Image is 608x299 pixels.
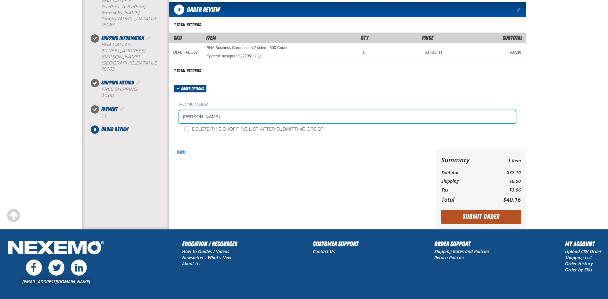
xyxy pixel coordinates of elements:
[174,68,201,74] div: 1 total records
[490,177,521,186] td: $0.00
[101,80,134,86] span: Shipping Method
[101,16,149,21] span: [GEOGRAPHIC_DATA]
[422,34,433,41] span: Price
[101,126,128,132] span: Order Review
[490,168,521,177] td: $37.10
[174,149,185,155] a: Back
[503,196,521,203] span: $40.16
[517,7,521,12] a: Edit items
[101,48,145,54] span: [STREET_ADDRESS]
[101,113,169,119] div: CC
[151,60,157,66] span: US
[437,50,445,56] button: View All Prices for BHA Business Cards Linen 2 sided - 500 Count
[6,239,106,258] img: Nexemo Logo
[565,254,592,261] a: Shopping List
[441,194,490,205] th: Total
[206,34,216,41] span: Item
[434,248,489,254] a: Shipping Rates and Policies
[146,35,152,41] a: Edit Shipping Information
[182,261,200,267] a: About Us
[434,254,464,261] a: Return Policies
[184,126,189,132] input: Delete this shopping list after submitting order
[101,42,130,47] span: BHA Dallas
[187,6,220,13] span: Order Review
[101,60,149,66] span: [GEOGRAPHIC_DATA]
[95,125,169,133] li: Order Review. Step 5 of 5. Not Completed
[101,35,144,41] span: Shipping Information
[101,54,139,60] span: [PERSON_NAME]
[101,22,114,28] bdo: 75063
[565,267,592,273] a: Order by SKU
[174,85,207,92] button: Order options
[151,16,157,21] span: US
[181,85,206,92] span: Order options
[182,254,231,261] a: Newsletter - What's New
[101,93,113,98] strong: $0.00
[174,22,201,28] div: 1 total records
[6,209,21,223] div: Scroll to the top
[101,66,114,72] bdo: 75063
[434,239,489,249] h2: Order Support
[565,239,602,249] h2: My Account
[179,102,516,108] label: PO Number
[184,126,323,132] label: Delete this shopping list after submitting order
[101,10,139,15] span: [PERSON_NAME]
[135,80,142,86] a: Edit Shipping Method
[182,248,229,254] a: How to Guides / Videos
[101,106,118,112] span: Payment
[207,46,287,50] a: BHA Business Cards Linen 2 sided - 500 Count
[95,79,169,105] li: Shipping Method. Step 3 of 5. Completed
[441,210,521,224] button: Submit Order
[119,106,125,112] a: Edit Payment
[174,4,184,15] span: 5
[95,105,169,125] li: Payment. Step 4 of 5. Completed
[207,54,261,59] div: {"printui_designs":{"22705":"1"}}
[441,186,490,194] th: Tax
[565,248,602,254] a: Upload CSV Order
[169,43,202,62] td: DD-BHABC02
[374,50,437,55] div: $37.10
[446,50,521,55] div: $37.10
[565,261,593,267] a: Order History
[313,248,335,254] a: Contact Us
[361,34,369,41] span: Qty
[22,278,90,285] a: [EMAIL_ADDRESS][DOMAIN_NAME]
[91,125,99,134] span: 5
[490,154,521,166] td: 1 Item
[441,154,490,166] th: Summary
[101,87,169,99] div: Free Shipping:
[503,34,522,41] span: Subtotal
[95,34,169,79] li: Shipping Information. Step 2 of 5. Completed
[313,239,358,249] h2: Customer Support
[490,186,521,194] td: $3.06
[441,168,490,177] th: Subtotal
[362,50,365,55] span: 1
[101,4,145,9] span: [STREET_ADDRESS]
[441,177,490,186] th: Shipping
[174,34,182,41] a: SKU
[182,239,237,249] h2: Education / Resources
